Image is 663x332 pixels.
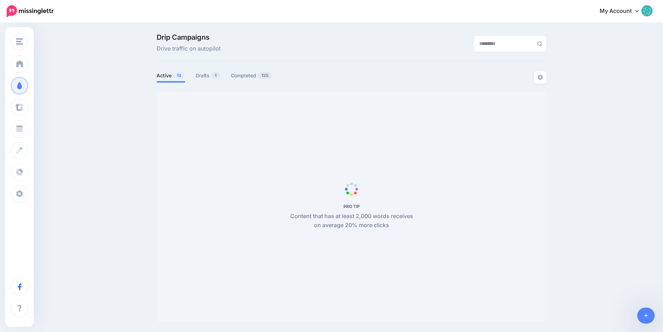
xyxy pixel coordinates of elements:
img: Missinglettr [7,5,54,17]
a: Active13 [157,71,185,80]
img: search-grey-6.png [537,41,542,46]
img: settings-grey.png [537,75,543,80]
a: Completed125 [231,71,272,80]
span: Drip Campaigns [157,34,221,41]
a: My Account [593,3,653,20]
a: Drafts1 [196,71,220,80]
span: 1 [211,72,220,79]
img: menu.png [16,38,23,45]
p: Content that has at least 2,000 words receives on average 20% more clicks [286,212,417,230]
span: 125 [258,72,272,79]
span: Drive traffic on autopilot [157,44,221,53]
span: 13 [173,72,185,79]
h5: PRO TIP [286,204,417,209]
